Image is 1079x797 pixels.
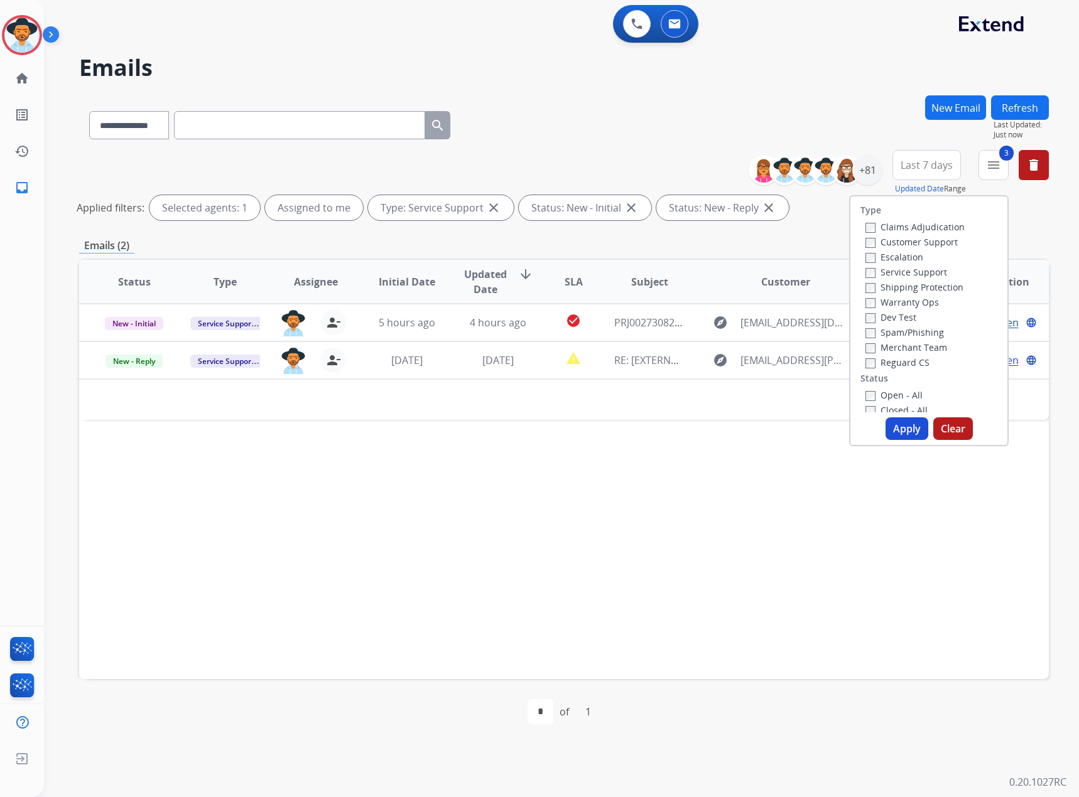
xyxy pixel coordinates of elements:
[740,315,847,330] span: [EMAIL_ADDRESS][DOMAIN_NAME][DATE]
[566,351,581,366] mat-icon: report_problem
[106,355,163,368] span: New - Reply
[1009,774,1066,789] p: 0.20.1027RC
[326,315,341,330] mat-icon: person_remove
[865,356,930,368] label: Reguard CS
[79,238,134,254] p: Emails (2)
[886,417,928,440] button: Apply
[865,251,923,263] label: Escalation
[463,267,508,297] span: Updated Date
[901,163,953,168] span: Last 7 days
[860,372,888,385] label: Status
[326,353,341,368] mat-icon: person_remove
[430,118,445,133] mat-icon: search
[118,274,151,289] span: Status
[865,328,876,338] input: Spam/Phishing
[391,353,423,367] span: [DATE]
[624,200,639,215] mat-icon: close
[565,274,583,289] span: SLA
[470,316,526,329] span: 4 hours ago
[4,18,40,53] img: avatar
[865,313,876,323] input: Dev Test
[994,120,1049,130] span: Last Updated:
[519,195,651,220] div: Status: New - Initial
[865,253,876,263] input: Escalation
[865,343,876,353] input: Merchant Team
[761,200,776,215] mat-icon: close
[79,55,1049,80] h2: Emails
[852,155,882,185] div: +81
[860,204,881,217] label: Type
[566,313,581,328] mat-icon: check_circle
[979,150,1009,180] button: 3
[865,404,928,416] label: Closed - All
[713,353,728,368] mat-icon: explore
[1026,355,1037,366] mat-icon: language
[14,71,30,86] mat-icon: home
[294,274,338,289] span: Assignee
[865,283,876,293] input: Shipping Protection
[925,95,986,120] button: New Email
[379,274,435,289] span: Initial Date
[865,391,876,401] input: Open - All
[190,355,262,368] span: Service Support
[14,180,30,195] mat-icon: inbox
[999,146,1014,161] span: 3
[761,274,810,289] span: Customer
[482,353,514,367] span: [DATE]
[865,296,939,308] label: Warranty Ops
[865,311,916,323] label: Dev Test
[518,267,533,282] mat-icon: arrow_downward
[631,274,668,289] span: Subject
[14,107,30,122] mat-icon: list_alt
[1026,317,1037,328] mat-icon: language
[933,417,973,440] button: Clear
[575,699,601,724] div: 1
[281,310,306,336] img: agent-avatar
[560,704,569,719] div: of
[1026,158,1041,173] mat-icon: delete
[865,223,876,233] input: Claims Adjudication
[614,316,857,329] span: PRJ002730829 [PERSON_NAME] Claim 1-8282822237
[986,158,1001,173] mat-icon: menu
[149,195,260,220] div: Selected agents: 1
[105,317,163,330] span: New - Initial
[865,266,947,278] label: Service Support
[865,326,944,338] label: Spam/Phishing
[368,195,514,220] div: Type: Service Support
[865,238,876,248] input: Customer Support
[865,268,876,278] input: Service Support
[265,195,363,220] div: Assigned to me
[740,353,847,368] span: [EMAIL_ADDRESS][PERSON_NAME][DOMAIN_NAME]
[379,316,435,329] span: 5 hours ago
[865,221,965,233] label: Claims Adjudication
[281,348,306,374] img: agent-avatar
[994,130,1049,140] span: Just now
[214,274,237,289] span: Type
[865,236,958,248] label: Customer Support
[892,150,961,180] button: Last 7 days
[895,183,966,194] span: Range
[713,315,728,330] mat-icon: explore
[865,298,876,308] input: Warranty Ops
[14,144,30,159] mat-icon: history
[77,200,144,215] p: Applied filters:
[865,341,947,353] label: Merchant Team
[865,358,876,368] input: Reguard CS
[865,281,963,293] label: Shipping Protection
[991,95,1049,120] button: Refresh
[190,317,262,330] span: Service Support
[656,195,789,220] div: Status: New - Reply
[865,389,923,401] label: Open - All
[895,184,944,194] button: Updated Date
[486,200,501,215] mat-icon: close
[865,406,876,416] input: Closed - All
